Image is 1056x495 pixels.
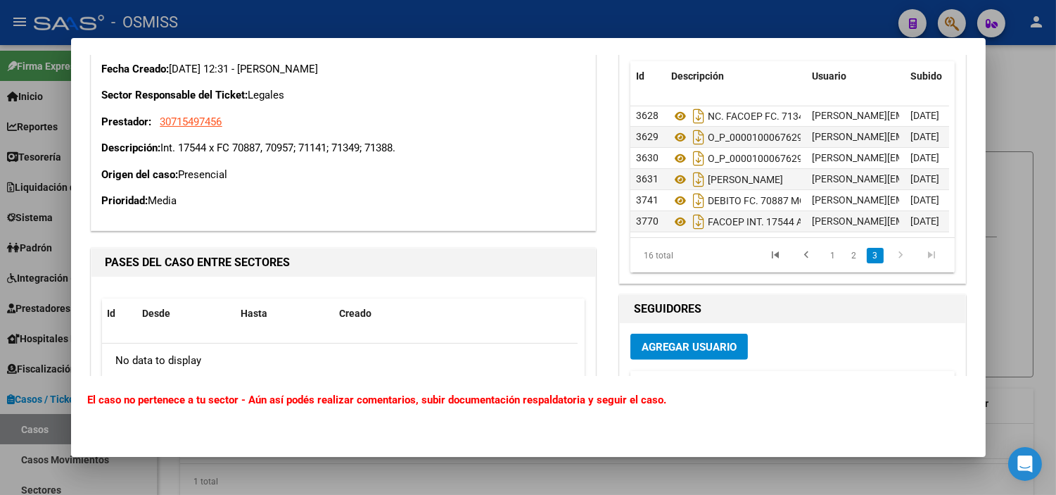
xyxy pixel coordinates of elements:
[666,61,806,92] datatable-header-cell: Descripción
[102,140,585,156] p: Int. 17544 x FC 70887, 70957; 71141; 71349; 71388.
[877,371,947,401] datatable-header-cell: Acción
[636,171,660,187] div: 3631
[636,70,644,82] span: Id
[689,168,708,191] i: Descargar documento
[888,248,915,263] a: go to next page
[910,131,939,142] span: [DATE]
[844,244,865,268] li: page 2
[102,87,585,104] p: Legales
[825,248,841,263] a: 1
[708,132,841,143] span: O_P_0000100067629 FACOEP
[771,371,877,401] datatable-header-cell: Email
[822,244,844,268] li: page 1
[102,168,179,181] strong: Origen del caso:
[102,63,170,75] strong: Fecha Creado:
[636,192,660,208] div: 3741
[689,211,708,233] i: Descargar documento
[708,153,880,164] span: O_P_0000100067629 FACOEP TRANSF
[642,341,737,353] span: Agregar Usuario
[88,394,667,406] b: El caso no pertenece a tu sector - Aún así podés realizar comentarios, subir documentación respal...
[102,194,148,207] strong: Prioridad:
[867,248,884,263] a: 3
[137,299,236,329] datatable-header-cell: Desde
[910,110,939,121] span: [DATE]
[689,126,708,149] i: Descargar documento
[102,61,585,77] p: [DATE] 12:31 - [PERSON_NAME]
[160,115,222,128] span: 30715497456
[102,89,248,101] strong: Sector Responsable del Ticket:
[905,61,975,92] datatable-header-cell: Subido
[708,174,783,185] span: [PERSON_NAME]
[636,213,660,230] div: 3770
[919,248,946,263] a: go to last page
[689,147,708,170] i: Descargar documento
[671,70,724,82] span: Descripción
[636,108,660,124] div: 3628
[708,111,818,122] span: NC. FACOEP FC. 71349 2
[636,129,660,145] div: 3629
[689,105,708,127] i: Descargar documento
[630,371,771,401] datatable-header-cell: Nombre y Apellido
[102,167,585,183] p: Presencial
[148,194,177,207] span: Media
[708,195,850,206] span: DEBITO FC. 70887 MODIFICADO
[846,248,863,263] a: 2
[636,150,660,166] div: 3630
[143,308,171,319] span: Desde
[806,61,905,92] datatable-header-cell: Usuario
[630,334,748,360] button: Agregar Usuario
[102,299,137,329] datatable-header-cell: Id
[910,152,939,163] span: [DATE]
[708,216,866,227] span: FACOEP INT. 17544 AUTORIZACION
[910,70,942,82] span: Subido
[340,308,372,319] span: Creado
[1008,447,1042,481] div: Open Intercom Messenger
[241,308,268,319] span: Hasta
[334,299,405,329] datatable-header-cell: Creado
[763,248,789,263] a: go to first page
[102,344,578,379] div: No data to display
[689,189,708,212] i: Descargar documento
[108,308,116,319] span: Id
[630,238,694,273] div: 16 total
[102,142,161,154] strong: Descripción:
[630,61,666,92] datatable-header-cell: Id
[865,244,886,268] li: page 3
[102,115,152,128] strong: Prestador:
[812,70,846,82] span: Usuario
[910,215,939,227] span: [DATE]
[634,301,951,318] h1: SEGUIDORES
[910,194,939,206] span: [DATE]
[910,173,939,184] span: [DATE]
[236,299,334,329] datatable-header-cell: Hasta
[106,254,581,271] h1: PASES DEL CASO ENTRE SECTORES
[794,248,820,263] a: go to previous page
